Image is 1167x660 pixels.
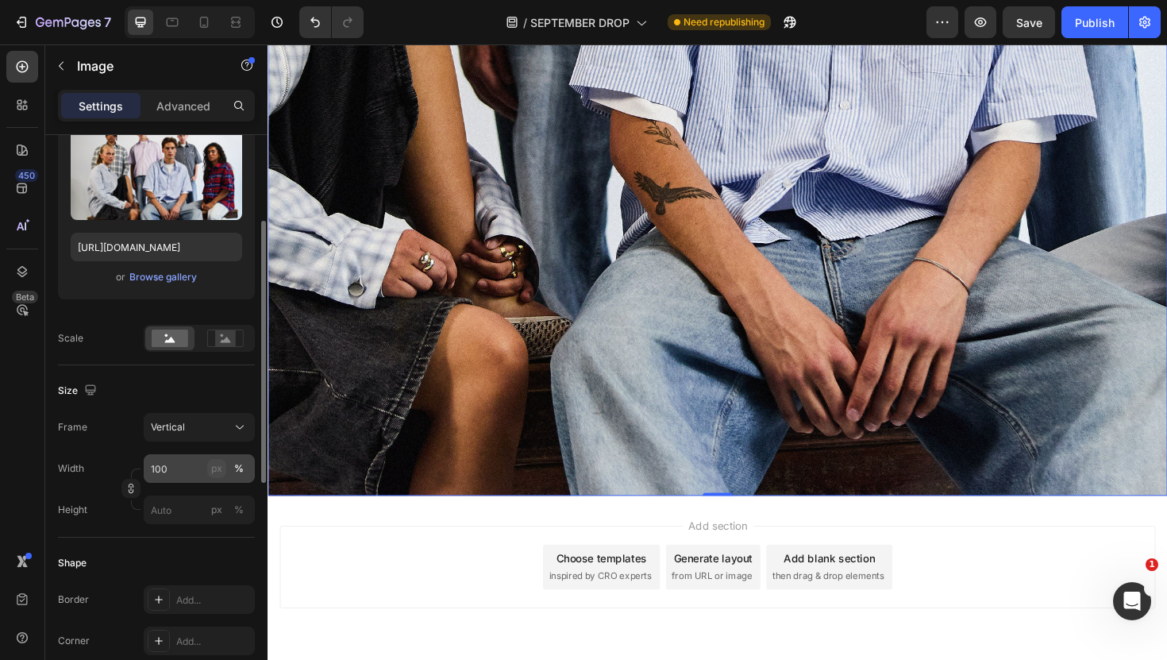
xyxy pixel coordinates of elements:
span: then drag & drop elements [534,556,653,570]
button: % [207,459,226,478]
div: px [211,503,222,517]
div: Generate layout [430,536,514,553]
button: Save [1003,6,1055,38]
button: px [229,459,248,478]
button: px [229,500,248,519]
img: preview-image [71,120,242,220]
p: Settings [79,98,123,114]
label: Height [58,503,87,517]
div: Choose templates [306,536,402,553]
div: Browse gallery [129,270,197,284]
button: 7 [6,6,118,38]
span: Need republishing [684,15,765,29]
input: px% [144,454,255,483]
div: % [234,503,244,517]
label: Frame [58,420,87,434]
span: inspired by CRO experts [298,556,406,570]
p: Image [77,56,212,75]
div: Publish [1075,14,1115,31]
button: Browse gallery [129,269,198,285]
button: % [207,500,226,519]
div: % [234,461,244,476]
div: Border [58,592,89,607]
div: Scale [58,331,83,345]
div: Add... [176,635,251,649]
div: Add blank section [546,536,643,553]
div: Corner [58,634,90,648]
div: Shape [58,556,87,570]
div: Undo/Redo [299,6,364,38]
span: SEPTEMBER DROP [530,14,630,31]
span: Vertical [151,420,185,434]
span: from URL or image [428,556,513,570]
button: Vertical [144,413,255,442]
div: px [211,461,222,476]
label: Width [58,461,84,476]
p: 7 [104,13,111,32]
input: px% [144,496,255,524]
div: Beta [12,291,38,303]
span: / [523,14,527,31]
span: Add section [439,501,514,518]
span: Save [1016,16,1042,29]
input: https://example.com/image.jpg [71,233,242,261]
p: Advanced [156,98,210,114]
div: Size [58,380,100,402]
iframe: Design area [268,44,1167,660]
span: 1 [1146,558,1158,571]
button: Publish [1061,6,1128,38]
iframe: Intercom live chat [1113,582,1151,620]
span: or [116,268,125,287]
div: Add... [176,593,251,608]
div: 450 [15,169,38,182]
